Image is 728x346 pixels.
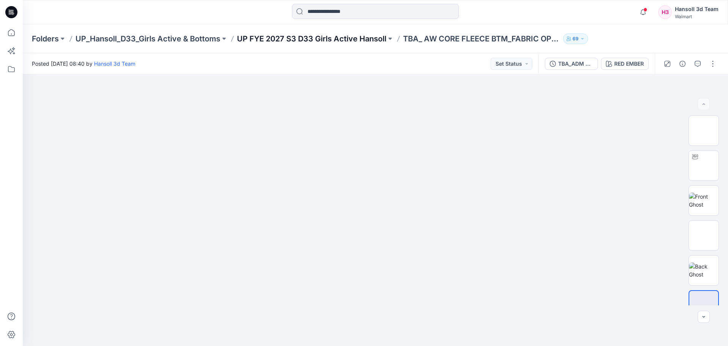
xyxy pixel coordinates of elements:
[689,262,719,278] img: Back Ghost
[403,33,560,44] p: TBA_ AW CORE FLEECE BTM_FABRIC OPT(2)
[563,33,588,44] button: 69
[545,58,598,70] button: TBA_ADM FC_AW CORE FLEECE BTM
[675,5,719,14] div: Hansoll 3d Team
[689,193,719,209] img: Front Ghost
[75,33,220,44] a: UP_Hansoll_D33_Girls Active & Bottoms
[237,33,386,44] a: UP FYE 2027 S3 D33 Girls Active Hansoll
[658,5,672,19] div: H3
[94,60,135,67] a: Hansoll 3d Team
[32,60,135,68] span: Posted [DATE] 08:40 by
[614,60,644,68] div: RED EMBER
[676,58,689,70] button: Details
[558,60,593,68] div: TBA_ADM FC_AW CORE FLEECE BTM
[573,35,579,43] p: 69
[32,33,59,44] a: Folders
[675,14,719,19] div: Walmart
[601,58,649,70] button: RED EMBER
